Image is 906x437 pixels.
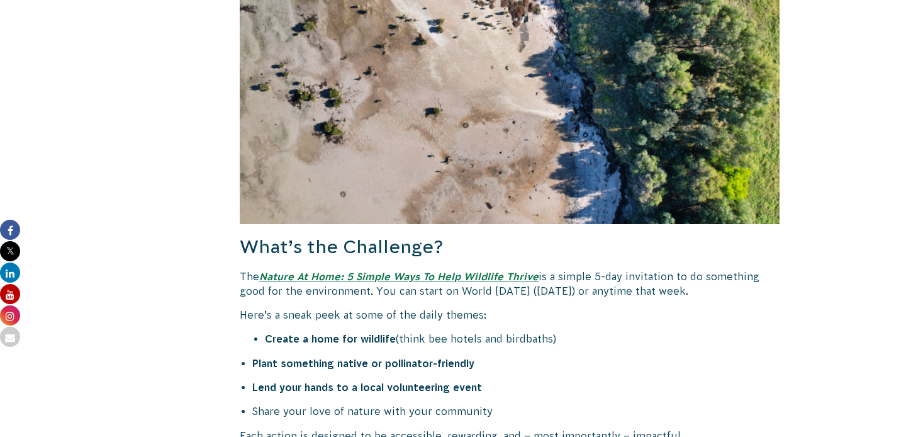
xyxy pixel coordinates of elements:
[252,382,482,393] b: Lend your hands to a local volunteering event
[265,332,780,346] li: (think bee hotels and birdbaths)
[240,308,780,322] p: Here’s a sneak peek at some of the daily themes:
[252,404,780,418] li: Share your love of nature with your community
[240,234,780,260] h3: What’s the Challenge?
[240,270,780,298] p: The is a simple 5-day invitation to do something good for the environment. You can start on World...
[265,333,396,344] b: Create a home for wildlife
[259,271,539,282] a: Nature At Home: 5 Simple Ways To Help Wildlife Thrive
[252,358,474,369] b: Plant something native or pollinator-friendly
